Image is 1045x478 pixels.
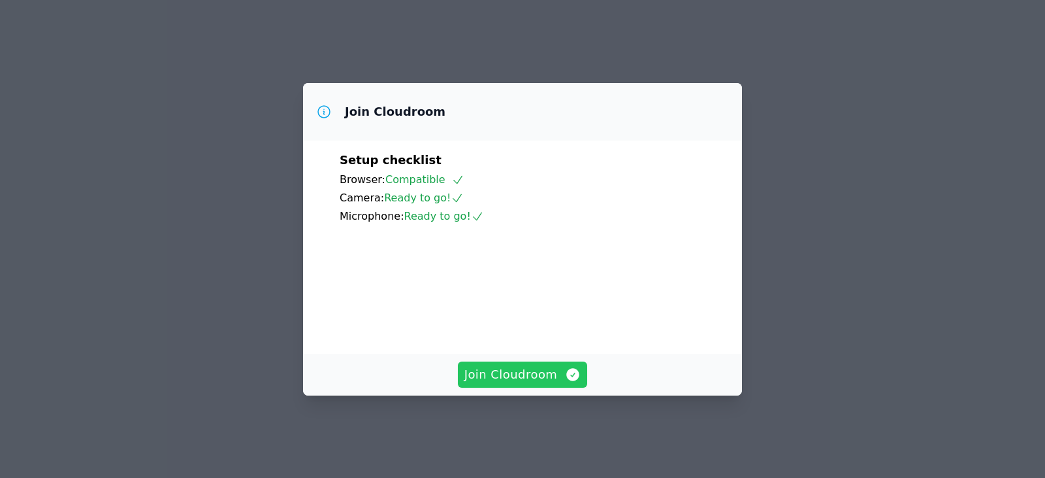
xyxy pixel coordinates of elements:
span: Join Cloudroom [464,366,581,384]
button: Join Cloudroom [458,362,588,388]
span: Ready to go! [384,192,464,204]
h3: Join Cloudroom [345,104,445,120]
span: Camera: [340,192,384,204]
span: Microphone: [340,210,404,222]
span: Ready to go! [404,210,484,222]
span: Browser: [340,173,385,186]
span: Compatible [385,173,464,186]
span: Setup checklist [340,153,442,167]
